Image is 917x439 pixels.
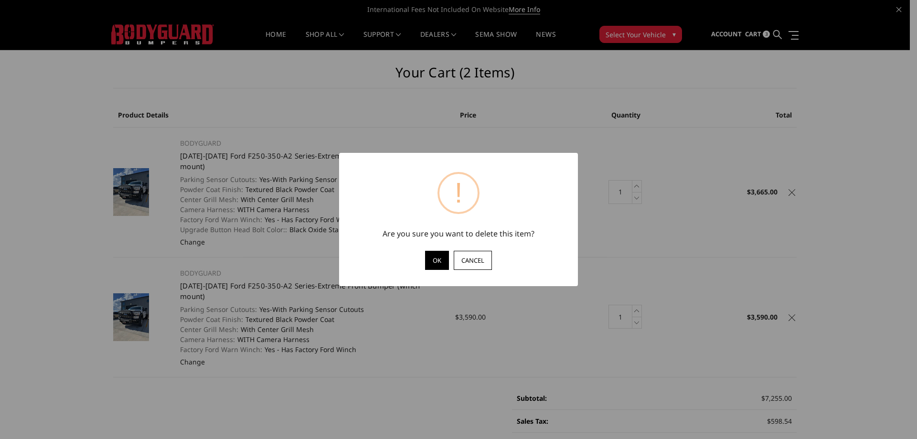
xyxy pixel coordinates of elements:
[349,228,568,239] div: Are you sure you want to delete this item?
[869,393,917,439] iframe: Chat Widget
[437,172,480,214] div: !
[454,251,492,270] button: Cancel
[425,251,449,270] button: OK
